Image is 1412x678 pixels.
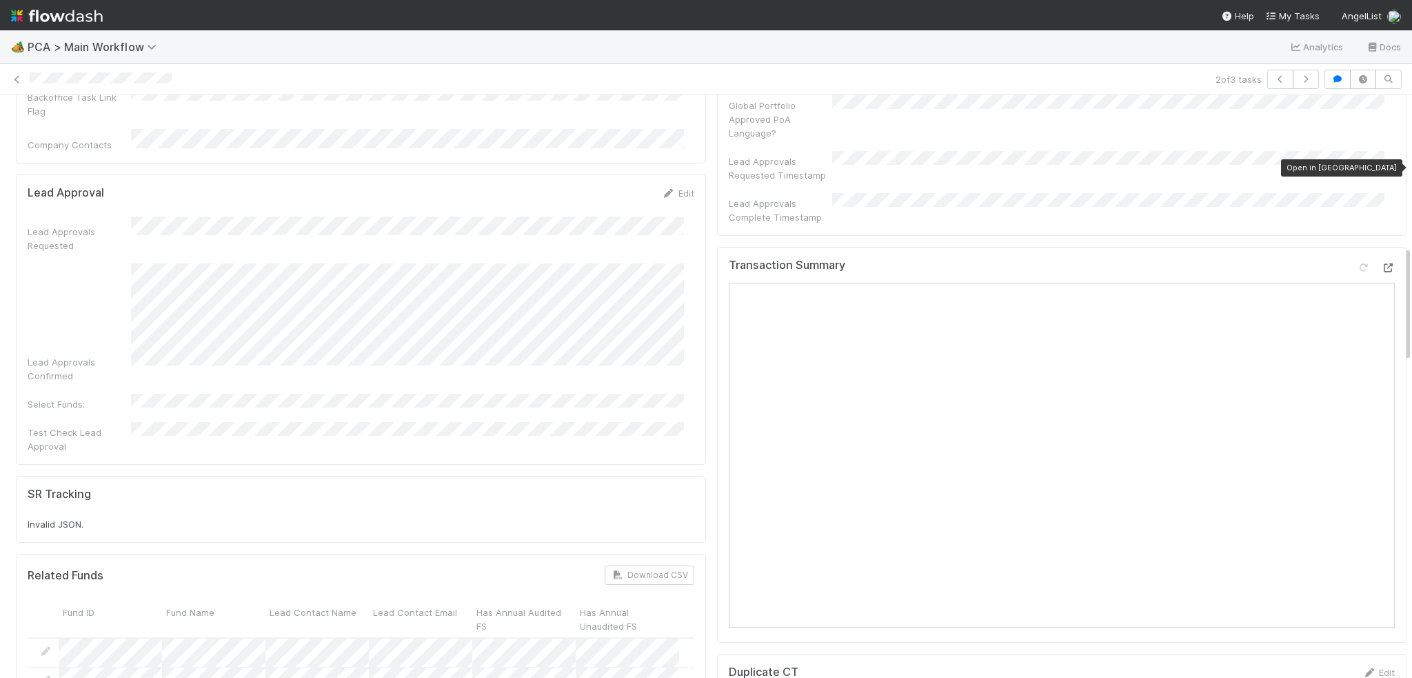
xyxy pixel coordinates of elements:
div: Has Annual Audited FS [472,601,576,637]
h5: Transaction Summary [729,259,845,272]
div: Invalid JSON. [28,517,694,531]
div: Help [1221,9,1254,23]
img: avatar_e5ec2f5b-afc7-4357-8cf1-2139873d70b1.png [1387,10,1401,23]
div: Company Contacts [28,138,131,152]
div: Lead Approvals Requested [28,225,131,252]
div: Lead Approvals Confirmed [28,355,131,383]
h5: Lead Approval [28,186,104,200]
h5: Related Funds [28,569,103,583]
div: Lead Contact Name [265,601,369,637]
div: Test Check Lead Approval [28,426,131,453]
span: 🏕️ [11,41,25,52]
div: Global Portfolio Approved PoA Language? [729,99,832,140]
span: PCA > Main Workflow [28,40,163,54]
div: Lead Approvals Requested Timestamp [729,154,832,182]
a: My Tasks [1265,9,1320,23]
a: Edit [1362,667,1395,678]
a: Edit [662,188,694,199]
div: Fund ID [59,601,162,637]
div: Fund Name [162,601,265,637]
span: 2 of 3 tasks [1216,72,1262,86]
div: Backoffice Task Link Flag [28,90,131,118]
button: Download CSV [605,566,694,585]
span: AngelList [1342,10,1382,21]
div: Select Funds: [28,397,131,411]
span: My Tasks [1265,10,1320,21]
div: Lead Approvals Complete Timestamp [729,197,832,224]
div: Has Annual Unaudited FS [576,601,679,637]
a: Docs [1366,39,1401,55]
div: Lead Contact Email [369,601,472,637]
img: logo-inverted-e16ddd16eac7371096b0.svg [11,4,103,28]
a: Analytics [1289,39,1344,55]
h5: SR Tracking [28,488,91,501]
